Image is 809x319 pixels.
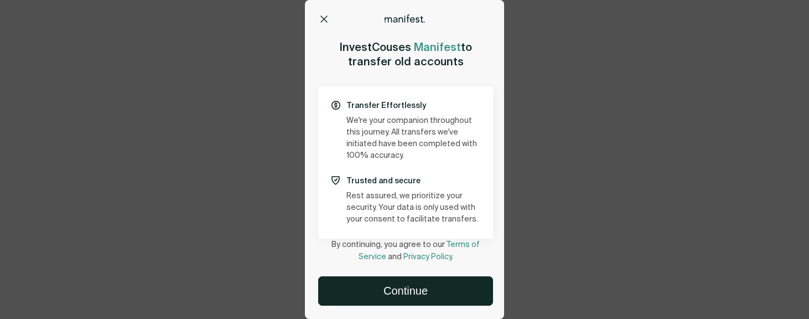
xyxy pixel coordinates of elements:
p: By continuing, you agree to our and . [318,239,493,263]
p: Rest assured, we prioritize your security. Your data is only used with your consent to facilitate... [346,191,480,225]
span: Manifest [414,40,461,54]
button: Continue [319,277,492,305]
p: Transfer Effortlessly [346,100,480,111]
a: Privacy Policy [403,253,452,261]
h2: uses to transfer old accounts [340,40,472,69]
p: Trusted and secure [346,175,480,186]
p: We're your companion throughout this journey. All transfers we've initiated have been completed w... [346,115,480,162]
span: InvestCo [340,40,386,54]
